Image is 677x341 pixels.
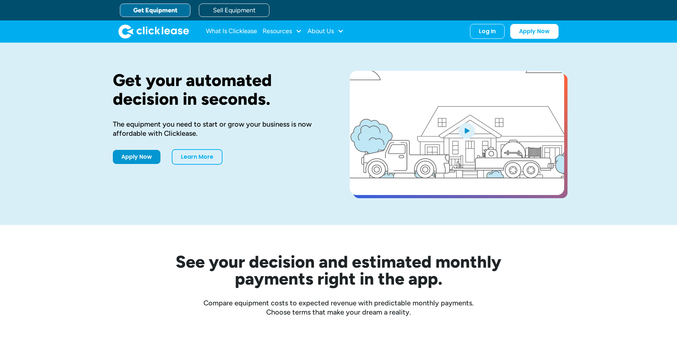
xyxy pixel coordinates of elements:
[206,24,257,38] a: What Is Clicklease
[118,24,189,38] img: Clicklease logo
[113,150,160,164] a: Apply Now
[172,149,222,165] a: Learn More
[307,24,344,38] div: About Us
[479,28,496,35] div: Log In
[113,120,327,138] div: The equipment you need to start or grow your business is now affordable with Clicklease.
[120,4,190,17] a: Get Equipment
[113,71,327,108] h1: Get your automated decision in seconds.
[118,24,189,38] a: home
[457,121,476,140] img: Blue play button logo on a light blue circular background
[199,4,269,17] a: Sell Equipment
[141,253,536,287] h2: See your decision and estimated monthly payments right in the app.
[510,24,559,39] a: Apply Now
[350,71,564,195] a: open lightbox
[113,298,564,317] div: Compare equipment costs to expected revenue with predictable monthly payments. Choose terms that ...
[263,24,302,38] div: Resources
